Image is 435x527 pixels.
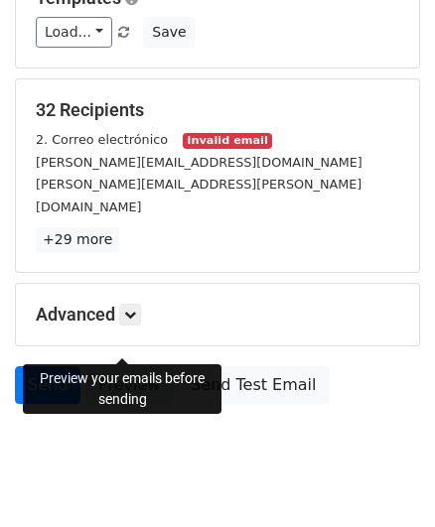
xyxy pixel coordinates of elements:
iframe: Chat Widget [336,432,435,527]
small: Invalid email [183,133,272,150]
a: Send Test Email [178,366,329,404]
h5: Advanced [36,304,399,326]
small: [PERSON_NAME][EMAIL_ADDRESS][PERSON_NAME][DOMAIN_NAME] [36,177,362,214]
h5: 32 Recipients [36,99,399,121]
a: Load... [36,17,112,48]
a: +29 more [36,227,119,252]
a: Send [15,366,80,404]
small: 2. Correo electrónico [36,132,168,147]
div: Preview your emails before sending [23,364,221,414]
button: Save [143,17,195,48]
small: [PERSON_NAME][EMAIL_ADDRESS][DOMAIN_NAME] [36,155,362,170]
div: Widget de chat [336,432,435,527]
